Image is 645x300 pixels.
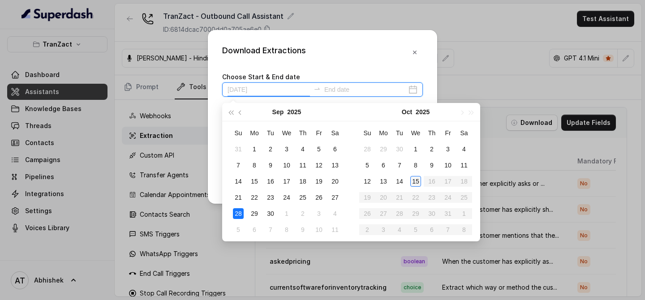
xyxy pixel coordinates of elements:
th: Tu [391,125,408,141]
div: 21 [233,192,244,203]
td: 2025-09-11 [295,157,311,173]
div: 1 [281,208,292,219]
div: 9 [297,224,308,235]
td: 2025-09-06 [327,141,343,157]
button: Oct [402,103,412,121]
td: 2025-10-01 [279,206,295,222]
td: 2025-09-30 [391,141,408,157]
div: 25 [297,192,308,203]
span: to [314,85,321,92]
div: 6 [378,160,389,171]
div: 8 [249,160,260,171]
div: 7 [233,160,244,171]
td: 2025-09-26 [311,189,327,206]
th: Fr [311,125,327,141]
div: 11 [459,160,469,171]
td: 2025-09-03 [279,141,295,157]
div: 23 [265,192,276,203]
div: 3 [443,144,453,154]
div: 5 [362,160,373,171]
th: Sa [327,125,343,141]
div: 8 [410,160,421,171]
div: 31 [233,144,244,154]
div: 26 [314,192,324,203]
th: Th [295,125,311,141]
td: 2025-08-31 [230,141,246,157]
td: 2025-09-24 [279,189,295,206]
th: Tu [262,125,279,141]
div: 29 [378,144,389,154]
td: 2025-09-15 [246,173,262,189]
span: swap-right [314,85,321,92]
div: 4 [459,144,469,154]
td: 2025-10-02 [424,141,440,157]
button: 2025 [416,103,430,121]
div: 10 [314,224,324,235]
div: 12 [314,160,324,171]
div: 9 [426,160,437,171]
div: 4 [330,208,340,219]
div: 10 [281,160,292,171]
td: 2025-10-04 [327,206,343,222]
td: 2025-10-11 [327,222,343,238]
div: 9 [265,160,276,171]
th: Mo [246,125,262,141]
input: Start date [228,85,310,94]
div: 11 [330,224,340,235]
td: 2025-09-30 [262,206,279,222]
div: 28 [233,208,244,219]
div: 7 [394,160,405,171]
td: 2025-09-04 [295,141,311,157]
td: 2025-10-06 [375,157,391,173]
td: 2025-09-23 [262,189,279,206]
div: 12 [362,176,373,187]
div: 6 [330,144,340,154]
td: 2025-09-16 [262,173,279,189]
td: 2025-09-18 [295,173,311,189]
td: 2025-09-22 [246,189,262,206]
td: 2025-10-12 [359,173,375,189]
td: 2025-10-02 [295,206,311,222]
div: 14 [233,176,244,187]
div: 4 [297,144,308,154]
div: 2 [265,144,276,154]
th: Sa [456,125,472,141]
td: 2025-10-07 [391,157,408,173]
td: 2025-09-25 [295,189,311,206]
th: Su [359,125,375,141]
div: 18 [297,176,308,187]
th: Mo [375,125,391,141]
button: Sep [272,103,284,121]
div: 1 [410,144,421,154]
td: 2025-09-27 [327,189,343,206]
div: 17 [281,176,292,187]
div: 30 [265,208,276,219]
td: 2025-09-13 [327,157,343,173]
input: End date [324,85,407,94]
td: 2025-10-14 [391,173,408,189]
td: 2025-09-29 [246,206,262,222]
td: 2025-10-03 [311,206,327,222]
div: 3 [281,144,292,154]
div: 5 [233,224,244,235]
td: 2025-09-21 [230,189,246,206]
td: 2025-10-08 [279,222,295,238]
div: 13 [378,176,389,187]
div: 2 [297,208,308,219]
div: 30 [394,144,405,154]
div: 19 [314,176,324,187]
div: 28 [362,144,373,154]
div: 22 [249,192,260,203]
label: Choose Start & End date [222,73,300,81]
td: 2025-10-09 [295,222,311,238]
th: Th [424,125,440,141]
td: 2025-10-05 [230,222,246,238]
td: 2025-09-19 [311,173,327,189]
td: 2025-10-07 [262,222,279,238]
th: Fr [440,125,456,141]
div: 14 [394,176,405,187]
td: 2025-10-10 [440,157,456,173]
td: 2025-10-04 [456,141,472,157]
div: 24 [281,192,292,203]
td: 2025-10-01 [408,141,424,157]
